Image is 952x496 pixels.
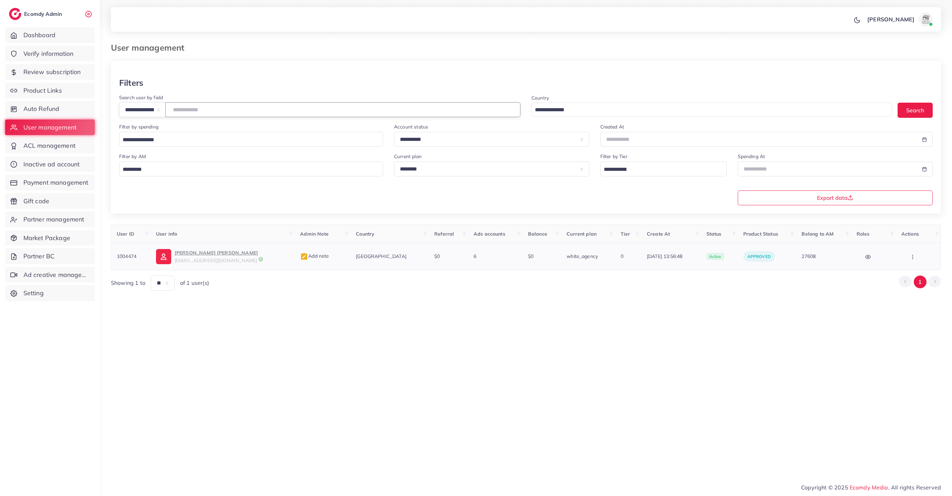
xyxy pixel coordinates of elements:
[901,231,919,237] span: Actions
[5,211,95,227] a: Partner management
[600,123,624,130] label: Created At
[356,253,406,259] span: [GEOGRAPHIC_DATA]
[5,138,95,154] a: ACL management
[863,12,935,26] a: [PERSON_NAME]avatar
[738,190,933,205] button: Export data
[24,11,64,17] h2: Ecomdy Admin
[898,103,933,117] button: Search
[23,104,60,113] span: Auto Refund
[5,120,95,135] a: User management
[5,27,95,43] a: Dashboard
[5,175,95,190] a: Payment management
[5,101,95,117] a: Auto Refund
[531,103,892,117] div: Search for option
[888,483,941,492] span: , All rights Reserved
[867,15,914,23] p: [PERSON_NAME]
[9,8,64,20] a: logoEcomdy Admin
[532,105,883,115] input: Search for option
[738,153,765,160] label: Spending At
[801,253,816,259] span: 27608
[119,123,158,130] label: Filter by spending
[5,83,95,99] a: Product Links
[156,231,177,237] span: User info
[567,253,598,259] span: white_agency
[300,253,329,259] span: Add note
[356,231,374,237] span: Country
[5,285,95,301] a: Setting
[9,8,21,20] img: logo
[23,68,81,76] span: Review subscription
[23,252,55,261] span: Partner BC
[5,46,95,62] a: Verify information
[23,49,74,58] span: Verify information
[23,141,75,150] span: ACL management
[747,254,771,259] span: approved
[23,270,90,279] span: Ad creative management
[175,249,258,257] p: [PERSON_NAME] [PERSON_NAME]
[600,153,628,160] label: Filter by Tier
[801,231,834,237] span: Belong to AM
[394,123,428,130] label: Account status
[23,160,80,169] span: Inactive ad account
[111,279,145,287] span: Showing 1 to
[23,178,89,187] span: Payment management
[434,231,454,237] span: Referral
[23,215,84,224] span: Partner management
[119,153,146,160] label: Filter by AM
[899,276,941,288] ul: Pagination
[621,253,623,259] span: 0
[600,162,727,176] div: Search for option
[567,231,597,237] span: Current plan
[119,78,143,88] h3: Filters
[120,164,374,175] input: Search for option
[175,257,257,263] span: [EMAIL_ADDRESS][DOMAIN_NAME]
[156,249,171,264] img: ic-user-info.36bf1079.svg
[394,153,422,160] label: Current plan
[647,231,670,237] span: Create At
[474,253,476,259] span: 6
[23,197,49,206] span: Gift code
[23,289,44,298] span: Setting
[601,164,718,175] input: Search for option
[621,231,630,237] span: Tier
[914,276,927,288] button: Go to page 1
[850,484,888,491] a: Ecomdy Media
[5,64,95,80] a: Review subscription
[23,86,62,95] span: Product Links
[5,156,95,172] a: Inactive ad account
[119,132,383,147] div: Search for option
[801,483,941,492] span: Copyright © 2025
[300,252,308,261] img: admin_note.cdd0b510.svg
[919,12,933,26] img: avatar
[434,253,440,259] span: $0
[23,123,76,132] span: User management
[300,231,329,237] span: Admin Note
[474,231,505,237] span: Ads accounts
[5,248,95,264] a: Partner BC
[117,253,136,259] span: 1004474
[743,231,778,237] span: Product Status
[528,231,547,237] span: Balance
[5,193,95,209] a: Gift code
[706,231,722,237] span: Status
[857,231,870,237] span: Roles
[258,257,263,262] img: 9CAL8B2pu8EFxCJHYAAAAldEVYdGRhdGU6Y3JlYXRlADIwMjItMTItMDlUMDQ6NTg6MzkrMDA6MDBXSlgLAAAAJXRFWHRkYXR...
[119,162,383,176] div: Search for option
[817,195,853,200] span: Export data
[180,279,209,287] span: of 1 user(s)
[23,234,70,242] span: Market Package
[531,94,549,101] label: Country
[117,231,134,237] span: User ID
[120,135,374,145] input: Search for option
[156,249,289,264] a: [PERSON_NAME] [PERSON_NAME][EMAIL_ADDRESS][DOMAIN_NAME]
[5,267,95,283] a: Ad creative management
[706,253,724,260] span: active
[5,230,95,246] a: Market Package
[647,253,695,260] span: [DATE] 13:56:48
[23,31,55,40] span: Dashboard
[528,253,534,259] span: $0
[111,43,190,53] h3: User management
[119,94,163,101] label: Search user by field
